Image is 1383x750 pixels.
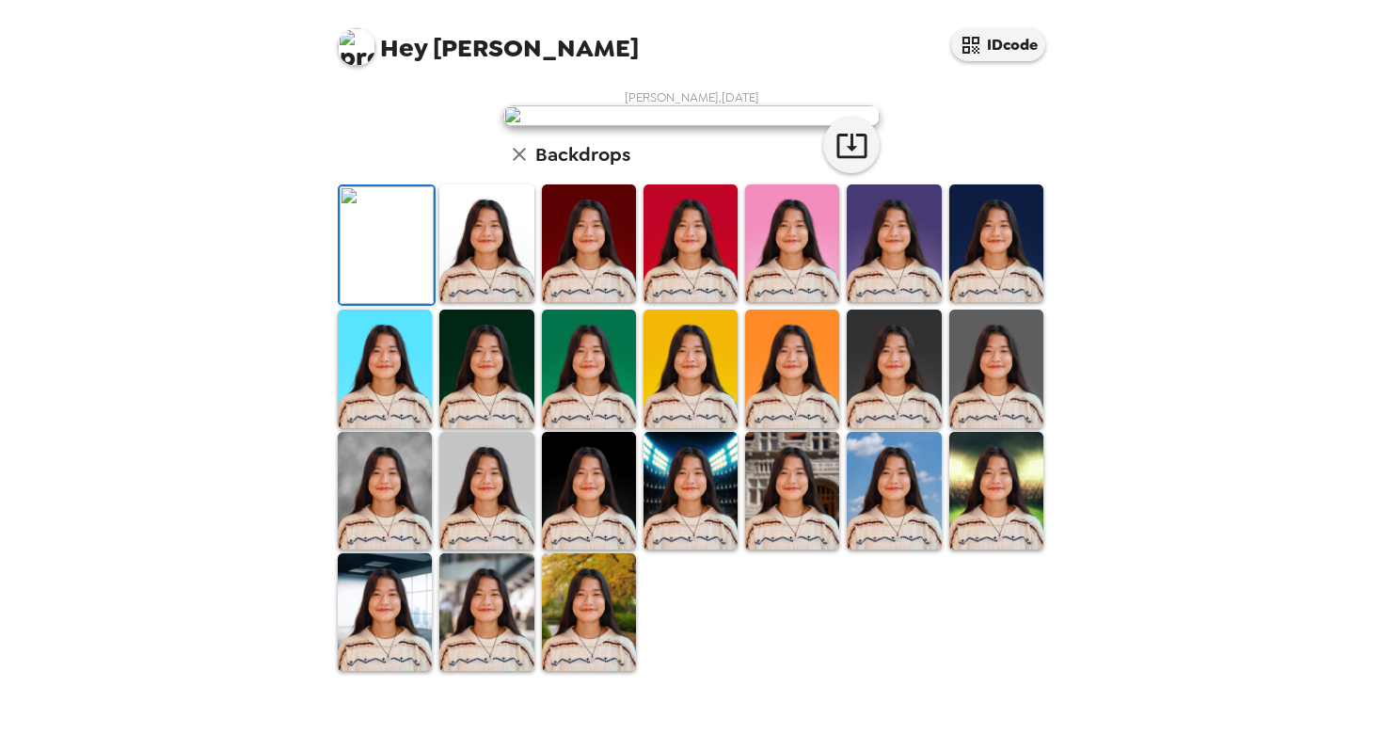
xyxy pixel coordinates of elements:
[340,186,434,304] img: Original
[338,28,375,66] img: profile pic
[625,89,759,105] span: [PERSON_NAME] , [DATE]
[338,19,639,61] span: [PERSON_NAME]
[535,139,630,169] h6: Backdrops
[503,105,880,126] img: user
[380,31,427,65] span: Hey
[951,28,1045,61] button: IDcode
